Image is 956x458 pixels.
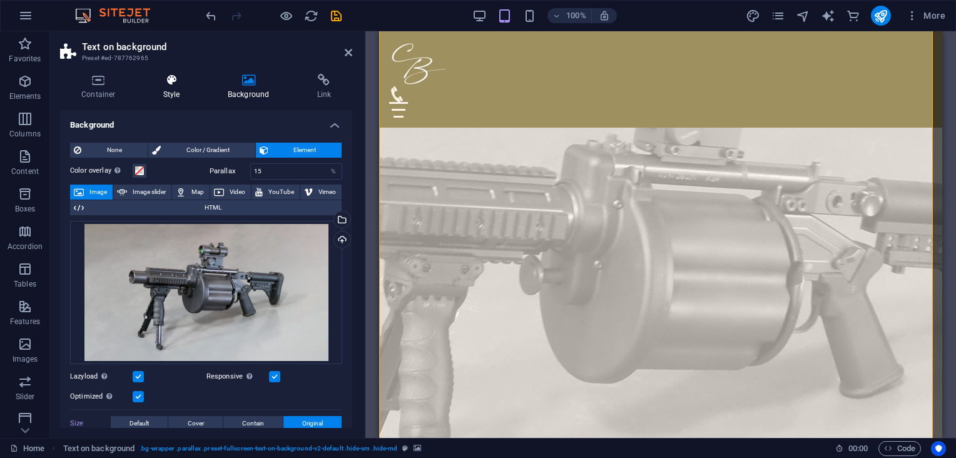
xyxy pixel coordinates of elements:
[848,441,868,456] span: 00 00
[300,185,342,200] button: Vimeo
[148,143,255,158] button: Color / Gradient
[210,168,250,175] label: Parallax
[746,9,760,23] i: Design (Ctrl+Alt+Y)
[10,317,40,327] p: Features
[15,204,36,214] p: Boxes
[771,8,786,23] button: pages
[8,242,43,252] p: Accordion
[9,129,41,139] p: Columns
[111,416,168,431] button: Default
[70,143,148,158] button: None
[70,163,133,178] label: Color overlay
[70,369,133,384] label: Lazyload
[88,185,109,200] span: Image
[9,91,41,101] p: Elements
[846,8,861,23] button: commerce
[901,6,950,26] button: More
[165,143,252,158] span: Color / Gradient
[878,441,921,456] button: Code
[223,416,283,431] button: Contain
[203,8,218,23] button: undo
[402,445,408,452] i: This element is a customizable preset
[746,8,761,23] button: design
[821,9,835,23] i: AI Writer
[85,143,144,158] span: None
[16,392,35,402] p: Slider
[210,185,251,200] button: Video
[10,441,44,456] a: Click to cancel selection. Double-click to open Pages
[252,185,300,200] button: YouTube
[204,9,218,23] i: Undo: change_background_size (Ctrl+Z)
[884,441,915,456] span: Code
[566,8,586,23] h6: 100%
[846,9,860,23] i: Commerce
[304,9,318,23] i: Reload page
[317,185,338,200] span: Vimeo
[796,9,810,23] i: Navigator
[140,441,397,456] span: . bg-wrapper .parallax .preset-fullscreen-text-on-background-v2-default .hide-sm .hide-md
[172,185,210,200] button: Map
[329,9,343,23] i: Save (Ctrl+S)
[328,8,343,23] button: save
[63,441,135,456] span: Click to select. Double-click to edit
[142,74,206,100] h4: Style
[11,166,39,176] p: Content
[821,8,836,23] button: text_generator
[168,416,222,431] button: Cover
[242,416,264,431] span: Contain
[931,441,946,456] button: Usercentrics
[82,53,327,64] h3: Preset #ed-787762965
[906,9,945,22] span: More
[835,441,868,456] h6: Session time
[70,221,342,364] div: XRGL40_1920x1080-XQwQlsUPonxg95NzOTH3Dg.jpg
[88,200,338,215] span: HTML
[190,185,206,200] span: Map
[771,9,785,23] i: Pages (Ctrl+Alt+S)
[206,369,269,384] label: Responsive
[303,8,318,23] button: reload
[14,279,36,289] p: Tables
[82,41,352,53] h2: Text on background
[131,185,168,200] span: Image slider
[70,185,113,200] button: Image
[547,8,592,23] button: 100%
[70,200,342,215] button: HTML
[414,445,421,452] i: This element contains a background
[256,143,342,158] button: Element
[72,8,166,23] img: Editor Logo
[283,416,342,431] button: Original
[70,416,111,431] label: Size
[113,185,171,200] button: Image slider
[206,74,296,100] h4: Background
[228,185,247,200] span: Video
[60,110,352,133] h4: Background
[9,54,41,64] p: Favorites
[70,389,133,404] label: Optimized
[857,444,859,453] span: :
[302,416,323,431] span: Original
[278,8,293,23] button: Click here to leave preview mode and continue editing
[272,143,338,158] span: Element
[871,6,891,26] button: publish
[130,416,149,431] span: Default
[295,74,352,100] h4: Link
[13,354,38,364] p: Images
[188,416,204,431] span: Cover
[63,441,421,456] nav: breadcrumb
[267,185,296,200] span: YouTube
[873,9,888,23] i: Publish
[60,74,142,100] h4: Container
[796,8,811,23] button: navigator
[324,164,342,179] div: %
